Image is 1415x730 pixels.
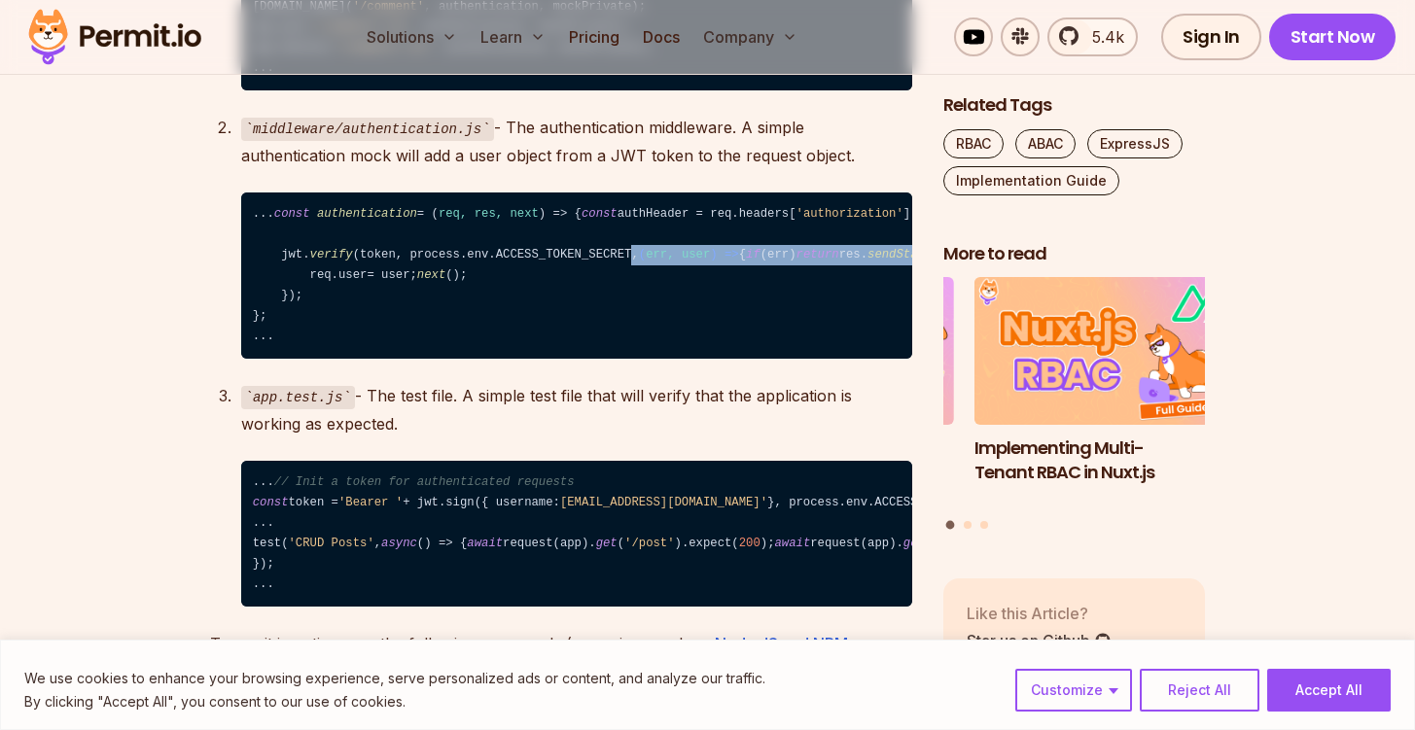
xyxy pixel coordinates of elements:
h2: Related Tags [943,93,1206,118]
code: app.test.js [241,386,355,409]
a: Implementing Multi-Tenant RBAC in Nuxt.jsImplementing Multi-Tenant RBAC in Nuxt.js [974,278,1237,509]
span: get [903,537,925,550]
span: 5.4k [1080,25,1124,49]
p: - The authentication middleware. A simple authentication mock will add a user object from a JWT t... [241,114,912,169]
a: Implementation Guide [943,166,1119,195]
div: Posts [943,278,1206,533]
img: Permit logo [19,4,210,70]
button: Accept All [1267,669,1391,712]
span: await [467,537,503,550]
button: Company [695,17,805,56]
a: ExpressJS [1087,129,1183,158]
span: authentication [317,207,417,221]
button: Go to slide 1 [946,521,955,530]
h2: More to read [943,242,1206,266]
img: Policy-Based Access Control (PBAC) Isn’t as Great as You Think [691,278,954,426]
span: [EMAIL_ADDRESS][DOMAIN_NAME]' [560,496,767,509]
span: 'Bearer ' [338,496,403,509]
p: We use cookies to enhance your browsing experience, serve personalized ads or content, and analyz... [24,667,765,690]
span: next [417,268,445,282]
a: Start Now [1269,14,1397,60]
a: Pricing [561,17,627,56]
code: ... token = + jwt.sign({ username: }, process.env.ACCESS_TOKEN_SECRET, { expiresIn: }); ... test(... [241,461,912,608]
span: verify [310,248,353,261]
span: sendStatus [867,248,939,261]
code: middleware/authentication.js [241,118,494,141]
span: 'authorization' [796,207,903,221]
span: await [775,537,811,550]
p: To see it in action, run the following commands (assuming you have on your machine): [210,630,912,684]
span: // Init a token for authenticated requests [274,475,575,489]
button: Reject All [1140,669,1259,712]
span: const [274,207,310,221]
a: RBAC [943,129,1004,158]
button: Go to slide 3 [980,521,988,529]
a: Docs [635,17,688,56]
img: Implementing Multi-Tenant RBAC in Nuxt.js [974,278,1237,426]
a: Sign In [1161,14,1261,60]
p: - The test file. A simple test file that will verify that the application is working as expected. [241,382,912,437]
span: get [596,537,618,550]
p: By clicking "Accept All", you consent to our use of cookies. [24,690,765,713]
a: Star us on Github [967,629,1112,652]
span: async [381,537,417,550]
span: '/post' [624,537,674,550]
span: 200 [739,537,761,550]
button: Solutions [359,17,465,56]
span: env [467,248,488,261]
span: err, user [646,248,710,261]
h3: Implementing Multi-Tenant RBAC in Nuxt.js [974,436,1237,485]
p: Like this Article? [967,602,1112,625]
a: 5.4k [1047,17,1138,56]
span: ACCESS_TOKEN_SECRET [496,248,632,261]
code: ... = ( ) => { authHeader = req. [ ]; token = authHeader && authHeader. ( )[ ]; (token == ) res. ... [241,192,912,360]
span: const [253,496,289,509]
span: const [582,207,618,221]
span: headers [739,207,789,221]
span: ( ) => [639,248,739,261]
span: req, res, next [439,207,539,221]
button: Customize [1015,669,1132,712]
span: if [746,248,761,261]
span: 'CRUD Posts' [289,537,374,550]
span: return [796,248,839,261]
button: Go to slide 2 [964,521,972,529]
a: ABAC [1015,129,1076,158]
span: user [338,268,367,282]
li: 1 of 3 [974,278,1237,509]
h3: Policy-Based Access Control (PBAC) Isn’t as Great as You Think [691,436,954,508]
button: Learn [473,17,553,56]
li: 3 of 3 [691,278,954,509]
